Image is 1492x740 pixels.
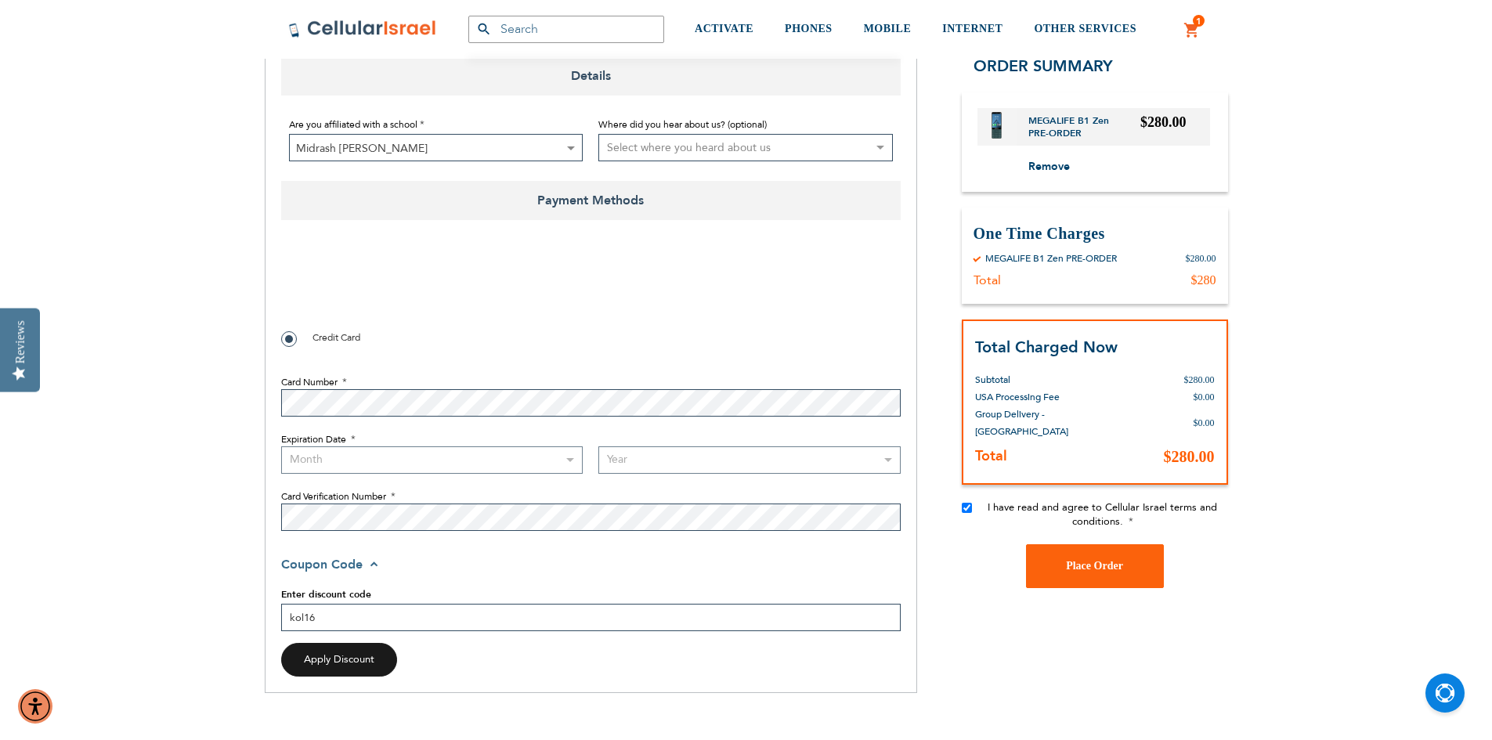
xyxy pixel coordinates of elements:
[1028,114,1141,139] a: MEGALIFE B1 Zen PRE-ORDER
[974,55,1113,76] span: Order Summary
[988,500,1217,528] span: I have read and agree to Cellular Israel terms and conditions.
[1184,374,1215,384] span: $280.00
[975,390,1060,402] span: USA Processing Fee
[281,556,363,573] span: Coupon Code
[281,433,346,446] span: Expiration Date
[1194,417,1215,428] span: $0.00
[281,588,371,601] span: Enter discount code
[304,652,374,666] span: Apply Discount
[281,376,338,388] span: Card Number
[281,490,386,503] span: Card Verification Number
[942,23,1002,34] span: INTERNET
[974,223,1216,244] h3: One Time Charges
[281,255,519,316] iframe: reCAPTCHA
[985,252,1117,265] div: MEGALIFE B1 Zen PRE-ORDER
[974,273,1001,288] div: Total
[992,111,1002,138] img: MEGALIFE B1 Zen PRE-ORDER
[1183,21,1201,40] a: 1
[288,20,437,38] img: Cellular Israel Logo
[1186,252,1216,265] div: $280.00
[695,23,753,34] span: ACTIVATE
[1196,15,1201,27] span: 1
[290,135,583,162] span: Midrash Shmuel
[281,643,397,677] button: Apply Discount
[1140,114,1187,129] span: $280.00
[864,23,912,34] span: MOBILE
[975,407,1068,437] span: Group Delivery - [GEOGRAPHIC_DATA]
[975,337,1118,358] strong: Total Charged Now
[289,118,417,131] span: Are you affiliated with a school
[975,359,1097,388] th: Subtotal
[281,181,901,220] span: Payment Methods
[1028,158,1070,173] span: Remove
[468,16,664,43] input: Search
[13,320,27,363] div: Reviews
[18,689,52,724] div: Accessibility Menu
[785,23,833,34] span: PHONES
[1026,543,1164,587] button: Place Order
[289,134,583,161] span: Midrash Shmuel
[975,446,1007,465] strong: Total
[281,56,901,96] span: Details
[1194,391,1215,402] span: $0.00
[312,331,360,344] span: Credit Card
[598,118,767,131] span: Where did you hear about us? (optional)
[1191,273,1216,288] div: $280
[1066,560,1123,572] span: Place Order
[1034,23,1136,34] span: OTHER SERVICES
[1164,447,1215,464] span: $280.00
[281,604,901,631] input: Enter discount code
